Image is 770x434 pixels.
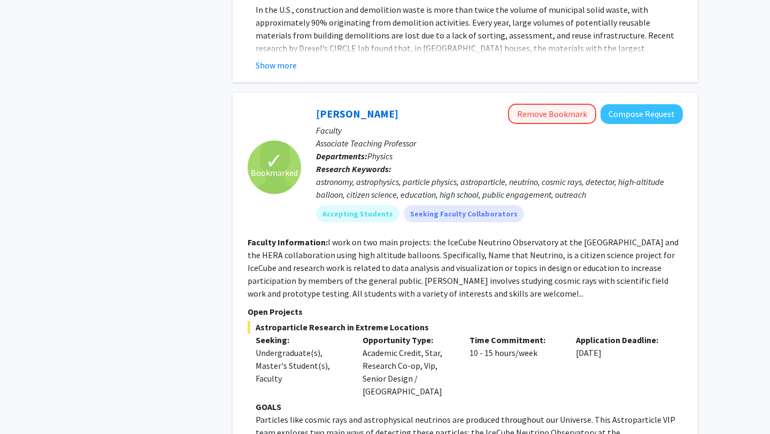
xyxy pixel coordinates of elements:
[248,237,328,247] b: Faculty Information:
[316,107,398,120] a: [PERSON_NAME]
[355,334,461,398] div: Academic Credit, Star, Research Co-op, Vip, Senior Design / [GEOGRAPHIC_DATA]
[461,334,568,398] div: 10 - 15 hours/week
[576,334,667,346] p: Application Deadline:
[316,205,399,222] mat-chip: Accepting Students
[256,346,346,385] div: Undergraduate(s), Master's Student(s), Faculty
[568,334,675,398] div: [DATE]
[256,59,297,72] button: Show more
[248,321,683,334] span: Astroparticle Research in Extreme Locations
[8,386,45,426] iframe: Chat
[248,305,683,318] p: Open Projects
[316,164,391,174] b: Research Keywords:
[600,104,683,124] button: Compose Request to Christina Love
[404,205,524,222] mat-chip: Seeking Faculty Collaborators
[248,237,679,299] fg-read-more: I work on two main projects: the IceCube Neutrino Observatory at the [GEOGRAPHIC_DATA] and the HE...
[363,334,453,346] p: Opportunity Type:
[265,156,283,166] span: ✓
[251,166,298,179] span: Bookmarked
[316,175,683,201] div: astronomy, astrophysics, particle physics, astroparticle, neutrino, cosmic rays, detector, high-a...
[256,3,683,80] p: In the U.S., construction and demolition waste is more than twice the volume of municipal solid w...
[256,401,281,412] strong: GOALS
[316,124,683,137] p: Faculty
[316,137,683,150] p: Associate Teaching Professor
[508,104,596,124] button: Remove Bookmark
[256,334,346,346] p: Seeking:
[316,151,367,161] b: Departments:
[469,334,560,346] p: Time Commitment:
[367,151,392,161] span: Physics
